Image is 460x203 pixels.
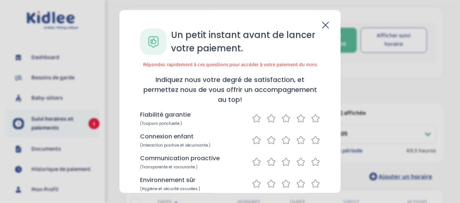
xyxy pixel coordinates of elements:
p: Répondez rapidement à ces questions pour accéder à votre paiement du mois [140,61,320,69]
p: Communication proactive [140,154,220,163]
h4: Indiquez nous votre degré de satisfaction, et permettez nous de vous offrir un accompagnement au ... [140,75,320,105]
span: (Hygiène et sécurité assurées.) [140,186,200,192]
p: Fiabilité garantie [140,111,191,120]
span: (Interaction positive et sécurisante.) [140,143,210,148]
p: Connexion enfant [140,133,194,141]
h3: Un petit instant avant de lancer votre paiement. [171,29,320,55]
span: (Transparente et rassurante.) [140,165,198,170]
span: (Toujours ponctuelle.) [140,121,182,127]
p: Environnement sûr [140,176,195,185]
